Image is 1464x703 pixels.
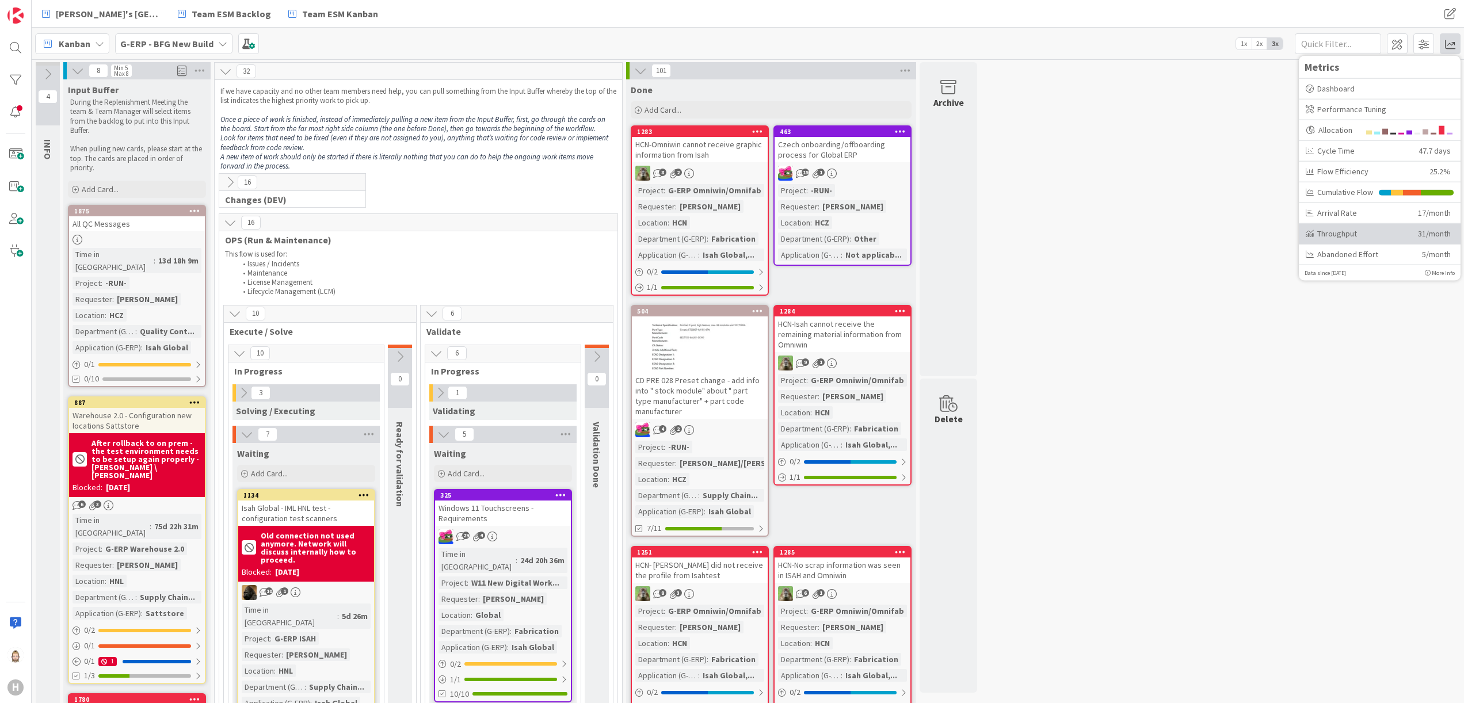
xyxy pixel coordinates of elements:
div: 0/2 [435,657,571,671]
div: Location [439,609,471,621]
div: -RUN- [102,277,129,289]
img: ND [242,585,257,600]
div: Fabrication [512,625,562,637]
span: : [810,637,812,649]
span: 1 [817,589,825,597]
span: 3 [674,589,682,597]
span: : [668,473,669,486]
div: Requester [778,390,818,403]
div: Requester [778,621,818,633]
span: : [510,625,512,637]
div: Application (G-ERP) [73,607,141,620]
div: Project [439,576,467,589]
span: : [337,610,339,622]
div: 504 [632,306,768,316]
div: [DATE] [275,566,299,578]
div: 1875 [69,206,205,216]
span: : [281,648,283,661]
div: Isah Global [143,341,191,354]
span: : [810,406,812,419]
div: Isah Global,... [842,438,900,451]
div: 1284 [780,307,910,315]
div: Requester [73,293,112,305]
div: 1/1 [775,470,910,484]
div: TT [632,166,768,181]
div: [PERSON_NAME] [819,390,886,403]
div: Location [242,664,274,677]
span: : [516,554,517,567]
div: Other [851,232,879,245]
span: 4 [478,532,485,539]
div: Department (G-ERP) [439,625,510,637]
div: 17/month [1418,207,1451,219]
span: : [841,249,842,261]
div: Isah Global,... [700,669,757,682]
div: G-ERP ISAH [272,632,319,645]
div: HCN-No scrap information was seen in ISAH and Omniwin [775,557,910,583]
b: After rollback to on prem - the test environment needs to be setup again properly - [PERSON_NAME]... [91,439,201,479]
div: Dashboard [1306,82,1454,94]
div: HCN-Isah cannot receive the remaining material information from Omniwin [775,316,910,352]
span: [PERSON_NAME]'s [GEOGRAPHIC_DATA] [56,7,161,21]
div: 0/1 [69,357,205,372]
div: Location [73,309,105,322]
div: Requester [778,200,818,213]
div: Isah Global,... [700,249,757,261]
div: 13d 18h 9m [155,254,201,267]
span: : [806,374,808,387]
div: 463Czech onboarding/offboarding process for Global ERP [775,127,910,162]
div: [PERSON_NAME] [819,621,886,633]
span: : [806,184,808,197]
div: 5/month [1422,248,1451,261]
div: 47.7 days [1419,144,1451,157]
div: Requester [635,457,675,469]
div: Project [778,374,806,387]
div: JK [435,529,571,544]
span: : [105,575,106,587]
div: Fabrication [708,232,758,245]
span: : [135,591,137,603]
div: Supply Chain... [137,591,198,603]
div: Department (G-ERP) [778,422,849,435]
span: 0 / 1 [84,640,95,652]
div: 1283 [632,127,768,137]
div: Requester [242,648,281,661]
p: Data since [DATE] [1305,268,1346,277]
span: 1 / 1 [790,471,800,483]
span: : [154,254,155,267]
div: Czech onboarding/offboarding process for Global ERP [775,137,910,162]
div: Location [778,637,810,649]
div: 0/2 [69,623,205,637]
div: [PERSON_NAME] [677,621,744,633]
span: 2 [674,425,682,433]
div: 1134 [238,490,374,500]
b: Old connection not used anymore. Network will discuss internally how to proceed. [261,532,371,564]
span: : [810,216,812,229]
div: G-ERP Omniwin/Omnifab [665,605,764,617]
div: [PERSON_NAME]/[PERSON_NAME]... [677,457,814,469]
span: : [707,232,708,245]
div: Isah Global [509,641,557,654]
div: 1283 [637,128,768,136]
div: Department (G-ERP) [635,653,707,666]
span: : [675,457,677,469]
div: G-ERP Omniwin/Omnifab [808,605,907,617]
span: 0 / 2 [647,266,658,278]
div: -RUN- [665,441,692,453]
span: 10 [265,587,273,595]
img: JK [635,422,650,437]
div: 75d 22h 31m [151,520,201,533]
span: Add Card... [251,468,288,479]
div: G-ERP Omniwin/Omnifab [808,374,907,387]
span: : [675,200,677,213]
div: 887Warehouse 2.0 - Configuration new locations Sattstore [69,398,205,433]
span: Metrics [1305,59,1455,74]
div: Project [242,632,270,645]
div: Abandoned Effort [1306,248,1413,260]
span: 1 [817,169,825,176]
input: Quick Filter... [1295,33,1381,54]
div: 0/1 [69,639,205,653]
div: Application (G-ERP) [635,505,704,518]
div: Blocked: [73,482,102,494]
div: 1134 [243,491,374,499]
